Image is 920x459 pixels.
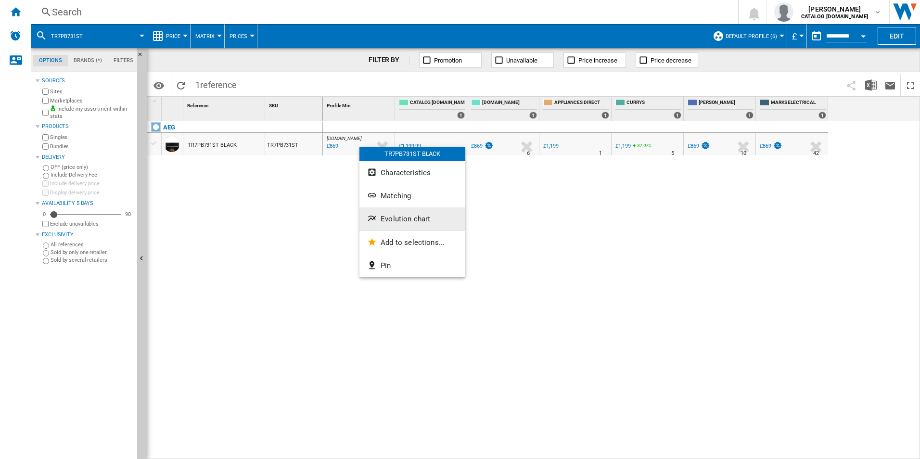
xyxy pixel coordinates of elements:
[359,184,465,207] button: Matching
[359,231,465,254] button: Add to selections...
[359,147,465,161] div: TR7PB731ST BLACK
[381,215,430,223] span: Evolution chart
[359,207,465,230] button: Evolution chart
[381,191,411,200] span: Matching
[359,161,465,184] button: Characteristics
[381,238,445,247] span: Add to selections...
[381,168,431,177] span: Characteristics
[381,261,391,270] span: Pin
[359,254,465,277] button: Pin...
